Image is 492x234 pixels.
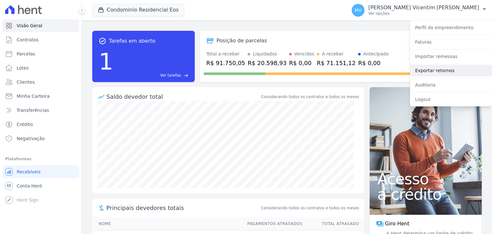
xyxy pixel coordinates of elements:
[184,73,188,78] span: east
[385,220,409,228] span: Giro Hent
[3,62,79,74] a: Lotes
[261,205,359,211] span: Considerando todos os contratos e todos os meses
[3,165,79,178] a: Recebíveis
[3,19,79,32] a: Visão Geral
[248,59,286,67] div: R$ 20.598,93
[17,121,33,128] span: Crédito
[317,59,356,67] div: R$ 71.151,12
[17,22,42,29] span: Visão Geral
[241,217,303,230] th: Pagamentos Atrasados
[17,37,38,43] span: Contratos
[3,104,79,117] a: Transferências
[294,51,314,57] div: Vencidos
[160,72,181,78] span: Ver tarefas
[17,183,42,189] span: Conta Hent
[17,107,49,113] span: Transferências
[261,94,359,100] div: Considerando todos os contratos e todos os meses
[410,65,492,76] a: Exportar retornos
[358,59,389,67] div: R$ 0,00
[363,51,389,57] div: Antecipado
[355,8,362,13] span: MV
[5,155,77,163] div: Plataformas
[116,72,188,78] a: Ver tarefas east
[253,51,277,57] div: Liquidados
[17,65,29,71] span: Lotes
[92,4,184,16] button: Condominio Residencial Eos
[347,1,492,19] button: MV [PERSON_NAME] Vicentim [PERSON_NAME] Ver opções
[106,204,260,212] span: Principais devedores totais
[3,118,79,131] a: Crédito
[92,217,241,230] th: Nome
[377,187,474,202] span: a crédito
[3,76,79,88] a: Clientes
[17,169,41,175] span: Recebíveis
[17,79,35,85] span: Clientes
[410,51,492,62] a: Importar remessas
[368,4,479,11] p: [PERSON_NAME] Vicentim [PERSON_NAME]
[99,45,113,78] div: 1
[17,93,50,99] span: Minha Carteira
[322,51,344,57] div: A receber
[368,11,479,16] p: Ver opções
[3,33,79,46] a: Contratos
[410,94,492,105] a: Logout
[410,36,492,48] a: Faturas
[3,47,79,60] a: Parcelas
[206,51,245,57] div: Total a receber
[206,59,245,67] div: R$ 91.750,05
[3,132,79,145] a: Negativação
[303,217,364,230] th: Total Atrasado
[410,79,492,91] a: Auditoria
[17,135,45,142] span: Negativação
[106,92,260,101] div: Saldo devedor total
[99,37,106,45] span: task_alt
[377,171,474,187] span: Acesso
[109,37,155,45] span: Tarefas em aberto
[410,22,492,33] a: Perfil do empreendimento
[3,180,79,192] a: Conta Hent
[289,59,314,67] div: R$ 0,00
[217,37,267,45] div: Posição de parcelas
[17,51,35,57] span: Parcelas
[3,90,79,103] a: Minha Carteira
